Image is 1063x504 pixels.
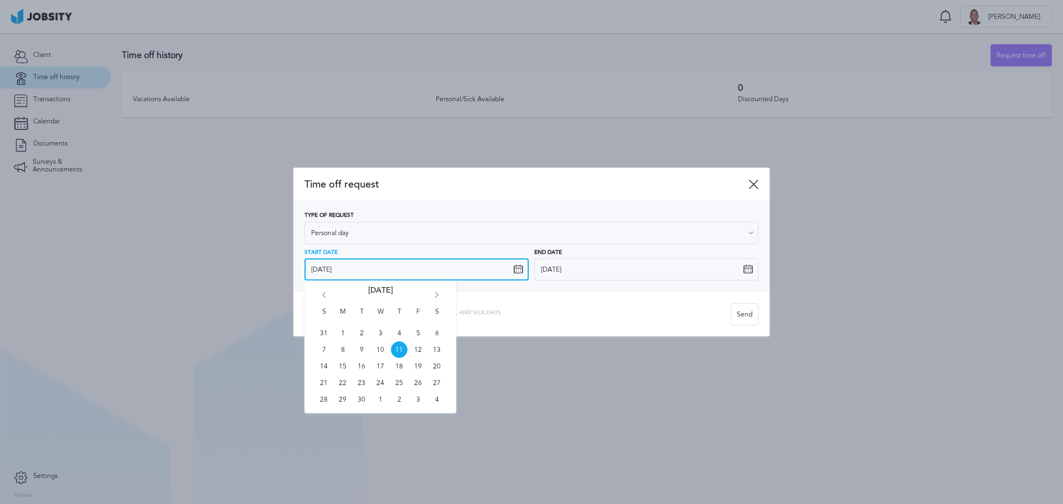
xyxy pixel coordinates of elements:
[391,308,407,325] span: T
[334,358,351,375] span: Mon Sep 15 2025
[731,304,758,326] div: Send
[391,391,407,408] span: Thu Oct 02 2025
[353,391,370,408] span: Tue Sep 30 2025
[372,358,389,375] span: Wed Sep 17 2025
[391,325,407,341] span: Thu Sep 04 2025
[429,325,445,341] span: Sat Sep 06 2025
[334,391,351,408] span: Mon Sep 29 2025
[305,212,354,219] span: Type of Request
[334,308,351,325] span: M
[410,341,426,358] span: Fri Sep 12 2025
[410,375,426,391] span: Fri Sep 26 2025
[391,358,407,375] span: Thu Sep 18 2025
[316,325,332,341] span: Sun Aug 31 2025
[316,358,332,375] span: Sun Sep 14 2025
[372,375,389,391] span: Wed Sep 24 2025
[534,250,562,256] span: End Date
[391,341,407,358] span: Thu Sep 11 2025
[316,391,332,408] span: Sun Sep 28 2025
[410,391,426,408] span: Fri Oct 03 2025
[334,325,351,341] span: Mon Sep 01 2025
[319,292,329,302] i: Go back 1 month
[731,303,758,325] button: Send
[305,250,338,256] span: Start Date
[432,292,442,302] i: Go forward 1 month
[316,308,332,325] span: S
[353,358,370,375] span: Tue Sep 16 2025
[372,341,389,358] span: Wed Sep 10 2025
[429,358,445,375] span: Sat Sep 20 2025
[372,325,389,341] span: Wed Sep 03 2025
[353,325,370,341] span: Tue Sep 02 2025
[391,375,407,391] span: Thu Sep 25 2025
[353,308,370,325] span: T
[429,308,445,325] span: S
[429,375,445,391] span: Sat Sep 27 2025
[410,325,426,341] span: Fri Sep 05 2025
[410,358,426,375] span: Fri Sep 19 2025
[429,391,445,408] span: Sat Oct 04 2025
[353,375,370,391] span: Tue Sep 23 2025
[372,391,389,408] span: Wed Oct 01 2025
[334,375,351,391] span: Mon Sep 22 2025
[410,308,426,325] span: F
[353,341,370,358] span: Tue Sep 09 2025
[334,341,351,358] span: Mon Sep 08 2025
[368,286,393,308] span: [DATE]
[429,341,445,358] span: Sat Sep 13 2025
[305,179,749,190] span: Time off request
[316,341,332,358] span: Sun Sep 07 2025
[372,308,389,325] span: W
[316,375,332,391] span: Sun Sep 21 2025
